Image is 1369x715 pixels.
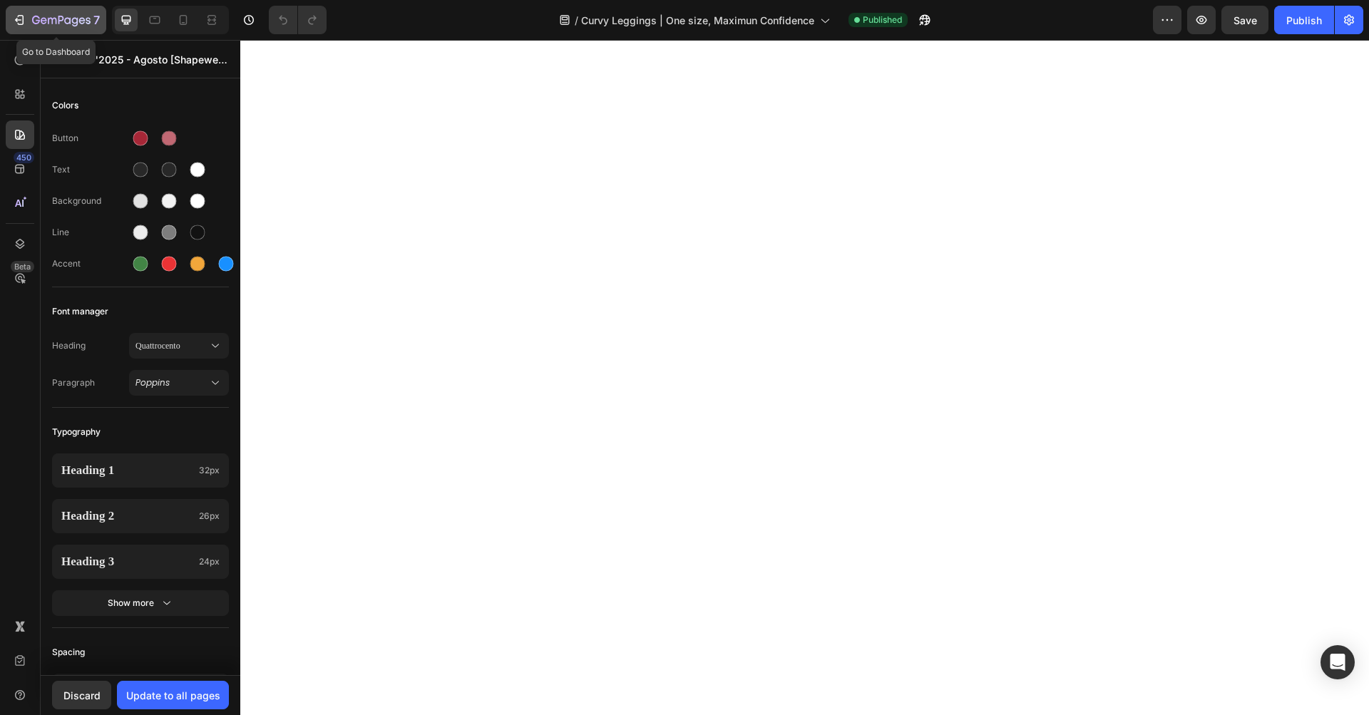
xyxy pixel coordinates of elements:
[52,339,129,352] span: Heading
[135,339,208,352] span: Quattrocento
[52,195,129,207] div: Background
[863,14,902,26] span: Published
[129,333,229,359] button: Quattrocento
[117,681,229,709] button: Update to all pages
[1234,14,1257,26] span: Save
[199,464,220,477] span: 32px
[240,40,1369,715] iframe: Design area
[199,510,220,523] span: 26px
[52,423,101,441] span: Typography
[575,13,578,28] span: /
[52,376,129,389] span: Paragraph
[126,688,220,703] div: Update to all pages
[52,681,111,709] button: Discard
[63,688,101,703] div: Discard
[1321,645,1355,679] div: Open Intercom Messenger
[108,596,174,610] div: Show more
[129,370,229,396] button: Poppins
[93,11,100,29] p: 7
[581,13,814,28] span: Curvy Leggings | One size, Maximun Confidence
[1286,13,1322,28] div: Publish
[52,132,129,145] div: Button
[1221,6,1268,34] button: Save
[199,555,220,568] span: 24px
[135,376,208,389] span: Poppins
[52,163,129,176] div: Text
[61,506,193,525] p: Heading 2
[52,303,108,320] span: Font manager
[52,226,129,239] div: Line
[52,257,129,270] div: Accent
[11,261,34,272] div: Beta
[1274,6,1334,34] button: Publish
[52,52,229,67] p: Preview "2025 - Agosto [Shapewear day - 50% OFF Gel]"
[6,6,106,34] button: 7
[269,6,327,34] div: Undo/Redo
[61,462,193,479] p: Heading 1
[14,152,34,163] div: 450
[52,590,229,616] button: Show more
[52,97,78,114] span: Colors
[52,644,85,661] span: Spacing
[61,552,193,571] p: Heading 3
